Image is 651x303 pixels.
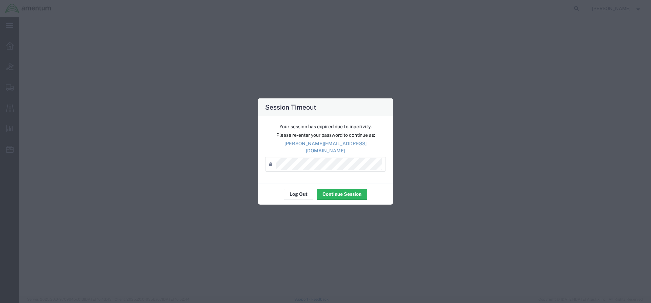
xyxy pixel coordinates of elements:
button: Continue Session [317,189,367,200]
p: Your session has expired due to inactivity. [265,123,386,130]
h4: Session Timeout [265,102,316,112]
button: Log Out [284,189,313,200]
p: [PERSON_NAME][EMAIL_ADDRESS][DOMAIN_NAME] [265,140,386,154]
p: Please re-enter your password to continue as: [265,132,386,139]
